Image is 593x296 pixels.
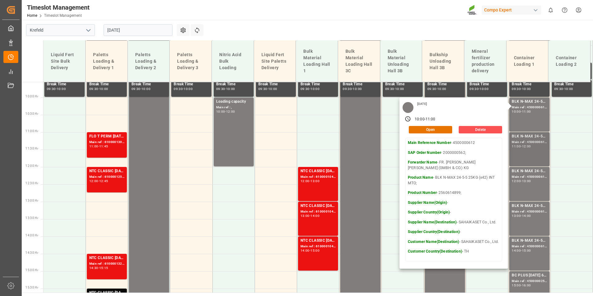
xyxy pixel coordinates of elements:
div: - [310,180,310,182]
div: 10:00 [415,117,425,122]
div: 13:00 [310,180,319,182]
div: [DATE] [415,102,429,106]
div: 10:00 [184,87,193,90]
span: 11:30 Hr [25,147,38,150]
span: 13:30 Hr [25,216,38,220]
strong: Supplier Country(Origin) [408,210,450,214]
div: 09:30 [174,87,183,90]
div: Break Time [174,81,209,87]
div: Break Time [258,81,293,87]
div: 10:00 [141,87,150,90]
div: 10:00 [437,87,446,90]
div: Loading capacity [216,99,251,105]
div: 09:30 [258,87,267,90]
div: Bulkship Unloading Hall 3B [427,49,459,74]
p: - SAHAIKASET Co., Ltd. [408,220,500,225]
strong: Main Reference Number [408,141,451,145]
div: 16:00 [522,284,531,287]
button: Compo Expert [482,4,544,16]
div: Compo Expert [482,6,541,15]
div: Break Time [512,81,547,87]
div: 12:00 [89,180,98,182]
div: 10:00 [479,87,488,90]
div: 09:30 [343,87,352,90]
div: 10:00 [268,87,277,90]
p: - [408,229,500,235]
div: 12:45 [99,180,108,182]
div: - [98,267,99,269]
div: Main ref : 6100001309, 2000000916; [89,140,124,145]
div: NTC CLASSIC [DATE]+3+TE 600kg BB; [89,168,124,174]
span: 12:00 Hr [25,164,38,168]
img: Screenshot%202023-09-29%20at%2010.02.21.png_1712312052.png [467,5,477,16]
div: NTC CLASSIC [DATE]+3+TE BULK; [301,238,336,244]
div: BLK N-MAX 24-5-5 25KG (x42) INT MTO; [512,238,547,244]
div: Main ref : 4500000618, 2000000562; [512,174,547,180]
strong: Product Name [408,175,433,180]
div: - [310,249,310,252]
div: Paletts Loading & Delivery 2 [133,49,165,74]
div: 09:30 [89,87,98,90]
div: Main ref : 6100001044, 2000000209; [301,174,336,180]
button: open menu [83,25,93,35]
div: 09:30 [427,87,436,90]
input: DD.MM.YYYY [104,24,172,36]
div: Break Time [470,81,505,87]
div: Main ref : 4500000613, 2000000562; [512,244,547,249]
div: 09:30 [301,87,310,90]
div: - [563,87,564,90]
div: 10:00 [522,87,531,90]
div: NTC CLASSIC [DATE] 25kg (x40) DE,EN,PL; [89,290,124,296]
div: BC PLUS [DATE] 6M 25kg (x42) INT; [512,272,547,279]
div: - [98,180,99,182]
div: 13:00 [512,214,521,217]
div: - [352,87,353,90]
p: - BLK N-MAX 24-5-5 25KG (x42) INT MTO; [408,175,500,186]
div: 10:00 [57,87,66,90]
div: - [521,110,522,113]
div: Mineral fertilizer production delivery [469,46,501,77]
p: - [408,200,500,206]
div: Main ref : 4500000614, 2000000562; [512,209,547,214]
div: Break Time [554,81,589,87]
div: Main ref : 6100001045, 2000000209; [301,209,336,214]
input: Type to search/select [26,24,95,36]
a: Home [27,13,37,18]
div: - [521,180,522,182]
div: Break Time [47,81,82,87]
div: 14:00 [522,214,531,217]
div: 09:30 [47,87,56,90]
div: 15:00 [512,284,521,287]
div: 10:00 [226,87,235,90]
div: NTC CLASSIC [DATE]+3+TE BULK; [301,168,336,174]
p: - SAHAIKASET Co., Ltd. [408,239,500,245]
span: 13:00 Hr [25,199,38,202]
div: - [98,145,99,148]
div: 13:00 [522,180,531,182]
div: Main ref : 4500000251, 2000000104; [512,279,547,284]
span: 12:30 Hr [25,182,38,185]
div: Bulk Material Loading Hall 1 [301,46,333,77]
p: - 2000000562; [408,150,500,156]
div: 10:00 [564,87,573,90]
div: FLO T PERM [DATE] 25kg (x40) INT; [89,133,124,140]
p: - FR. [PERSON_NAME] [PERSON_NAME] (GMBH & CO.) KG [408,160,500,171]
div: 10:00 [512,110,521,113]
div: 09:30 [216,87,225,90]
span: 10:00 Hr [25,95,38,98]
div: 14:00 [301,249,310,252]
div: - [394,87,395,90]
div: - [98,87,99,90]
div: BLK N-MAX 24-5-5 25KG (x42) INT MTO; [512,99,547,105]
div: Liquid Fert Site Bulk Delivery [48,49,80,74]
div: Bulk Material Loading Hall 3C [343,46,375,77]
div: 10:00 [99,87,108,90]
div: BLK N-MAX 24-5-5 25KG (x42) INT MTO; [512,203,547,209]
div: Break Time [301,81,336,87]
div: Break Time [132,81,167,87]
div: Main ref : 4500000612, 2000000562; [512,105,547,110]
div: Nitric Acid Bulk Loading [217,49,249,74]
div: Main ref : , [216,105,251,110]
p: - [408,210,500,215]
